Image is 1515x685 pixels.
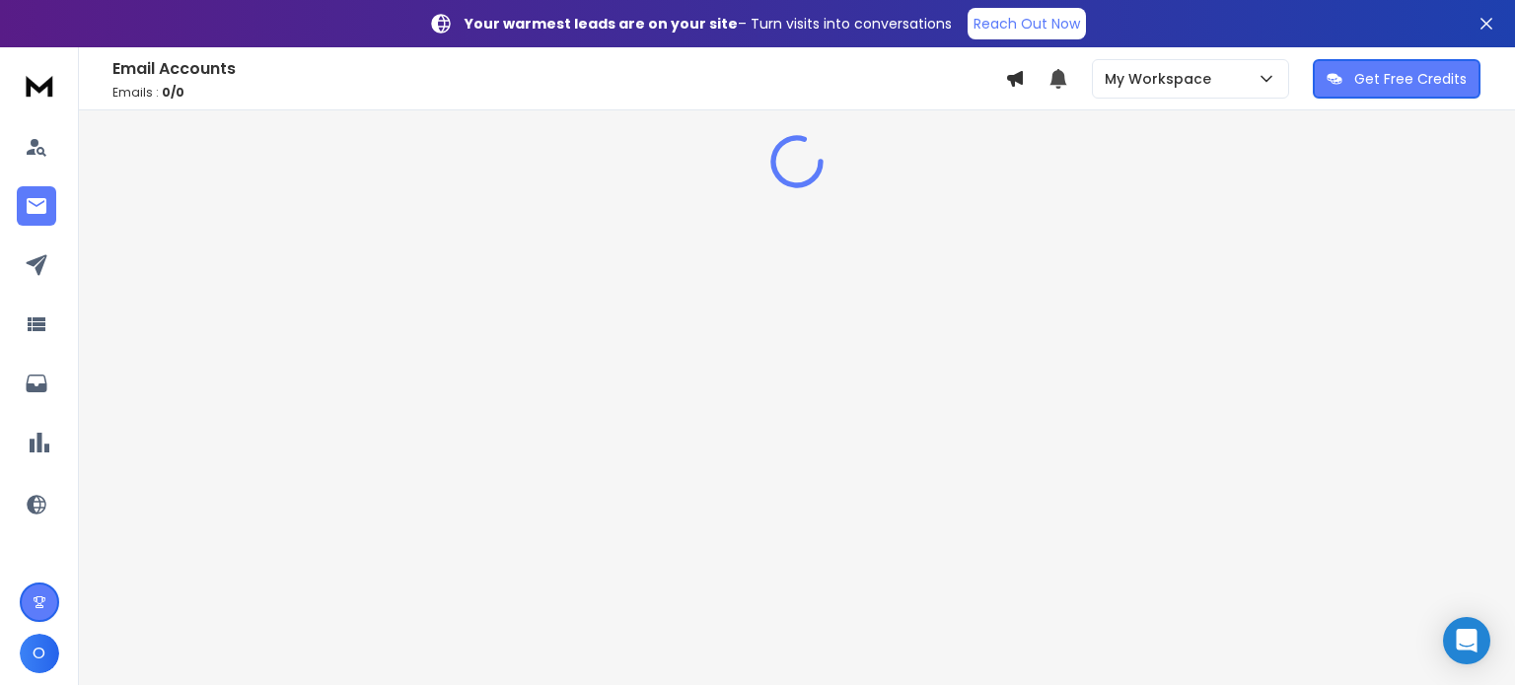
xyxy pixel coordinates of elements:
[968,8,1086,39] a: Reach Out Now
[162,84,184,101] span: 0 / 0
[974,14,1080,34] p: Reach Out Now
[1443,617,1490,664] div: Open Intercom Messenger
[112,85,1005,101] p: Emails :
[465,14,738,34] strong: Your warmest leads are on your site
[1354,69,1467,89] p: Get Free Credits
[1313,59,1480,99] button: Get Free Credits
[465,14,952,34] p: – Turn visits into conversations
[112,57,1005,81] h1: Email Accounts
[1105,69,1219,89] p: My Workspace
[20,634,59,673] button: O
[20,67,59,103] img: logo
